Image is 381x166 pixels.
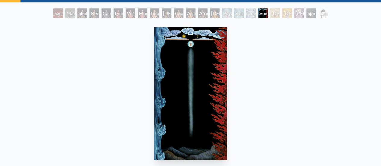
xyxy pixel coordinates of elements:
div: Nervous System [89,8,99,18]
div: [PERSON_NAME] [294,8,304,18]
div: Lymphatic System [114,8,123,18]
div: Universal Mind Lattice [246,8,256,18]
div: Sacred Mirrors Frame [318,8,328,18]
div: Spiritual World [306,8,316,18]
div: [DEMOGRAPHIC_DATA] Woman [162,8,171,18]
div: African Man [198,8,208,18]
div: Asian Man [186,8,195,18]
div: [DEMOGRAPHIC_DATA] [282,8,292,18]
img: 17-Void-Clear-Light-1982-Alex-Grey-watermarked.jpg [154,27,227,160]
div: Muscle System [138,8,147,18]
div: [DEMOGRAPHIC_DATA] [270,8,280,18]
div: Caucasian Man [174,8,183,18]
div: Sacred Mirrors Room, [GEOGRAPHIC_DATA] [53,8,63,18]
div: Viscera [126,8,135,18]
div: Caucasian Woman [150,8,159,18]
div: [DEMOGRAPHIC_DATA] Woman [210,8,220,18]
div: Skeletal System [77,8,87,18]
div: Spiritual Energy System [234,8,244,18]
div: Psychic Energy System [222,8,232,18]
div: Material World [65,8,75,18]
div: Cardiovascular System [101,8,111,18]
div: Void Clear Light [258,8,268,18]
